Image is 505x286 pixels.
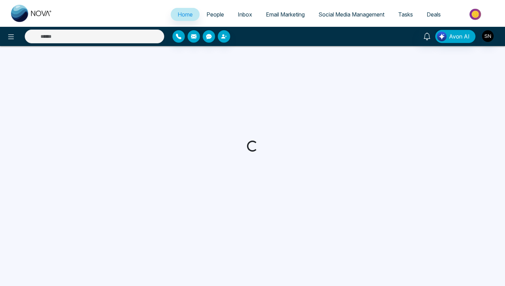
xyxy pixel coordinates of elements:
span: Inbox [238,11,252,18]
span: Avon AI [449,32,470,41]
a: People [200,8,231,21]
span: Home [178,11,193,18]
span: Tasks [398,11,413,18]
span: Deals [427,11,441,18]
a: Deals [420,8,448,21]
img: Nova CRM Logo [11,5,52,22]
img: Market-place.gif [451,7,501,22]
a: Inbox [231,8,259,21]
span: Social Media Management [318,11,384,18]
a: Tasks [391,8,420,21]
span: Email Marketing [266,11,305,18]
img: Lead Flow [437,32,447,41]
a: Email Marketing [259,8,312,21]
a: Social Media Management [312,8,391,21]
a: Home [171,8,200,21]
button: Avon AI [435,30,475,43]
span: People [206,11,224,18]
img: User Avatar [482,30,494,42]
